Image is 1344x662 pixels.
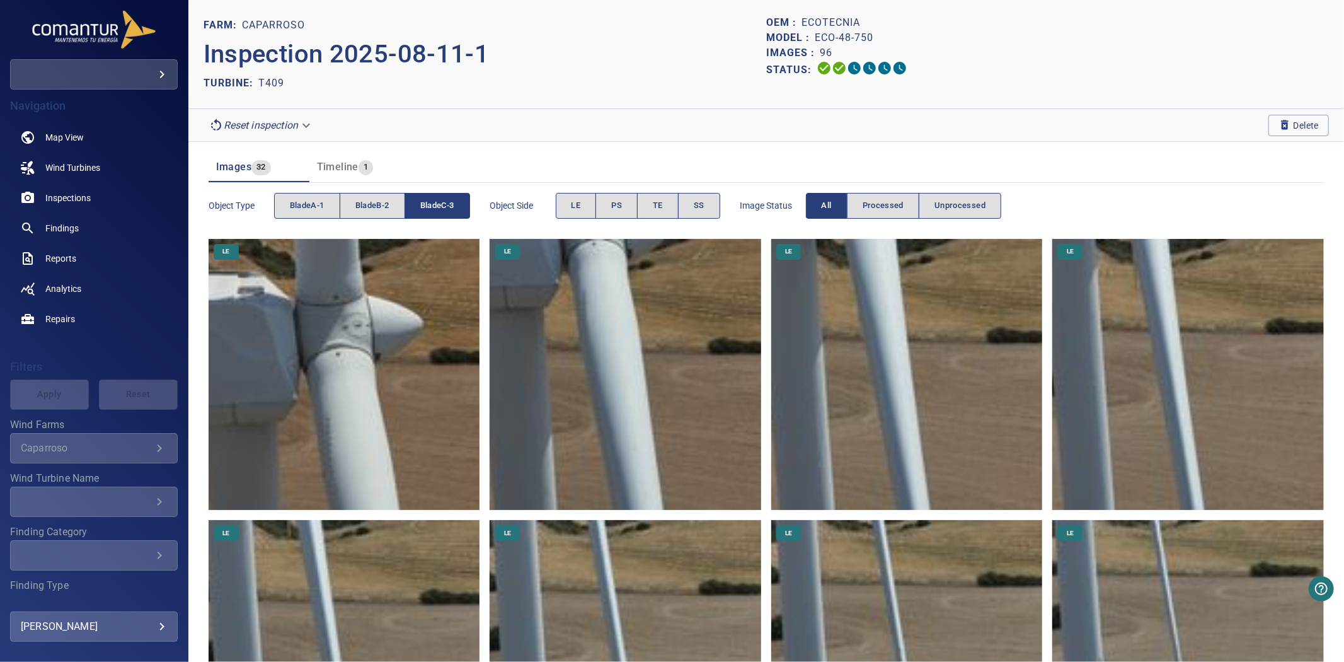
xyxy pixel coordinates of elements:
span: LE [497,247,519,256]
svg: Matching 0% [877,61,892,76]
span: Image Status [740,199,806,212]
label: Finding Type [10,581,178,591]
img: comanturinver-logo [31,10,157,49]
span: Inspections [45,192,91,204]
span: LE [1059,529,1081,538]
p: ecotecnia [801,15,860,30]
p: ECO-48-750 [815,30,873,45]
span: Processed [863,199,904,213]
span: LE [215,529,237,538]
span: bladeB-2 [355,199,389,213]
label: Finding Category [10,527,178,537]
button: Delete [1268,115,1329,136]
a: reports noActive [10,243,178,274]
button: Unprocessed [919,193,1001,219]
p: TURBINE: [204,76,258,91]
span: TE [653,199,663,213]
span: All [822,199,832,213]
svg: Uploading 100% [817,61,832,76]
span: LE [1059,247,1081,256]
p: OEM : [766,15,801,30]
div: comanturinver [10,59,178,90]
span: LE [778,529,800,538]
span: Analytics [45,282,81,295]
span: SS [694,199,704,213]
div: Finding Category [10,540,178,571]
div: Wind Farms [10,433,178,463]
a: repairs noActive [10,304,178,334]
button: PS [595,193,638,219]
span: Reports [45,252,76,265]
span: Unprocessed [934,199,985,213]
div: Wind Turbine Name [10,487,178,517]
span: LE [778,247,800,256]
h4: Filters [10,361,178,373]
span: Wind Turbines [45,161,100,174]
p: Caparroso [242,18,305,33]
p: FARM: [204,18,242,33]
a: analytics noActive [10,274,178,304]
svg: Classification 0% [892,61,907,76]
span: bladeC-3 [420,199,454,213]
a: windturbines noActive [10,153,178,183]
span: Repairs [45,313,75,325]
button: Processed [847,193,919,219]
span: LE [497,529,519,538]
span: 1 [359,160,373,175]
svg: ML Processing 0% [862,61,877,76]
div: objectSide [556,193,720,219]
span: bladeA-1 [290,199,325,213]
span: 32 [251,160,271,175]
span: LE [571,199,581,213]
button: bladeB-2 [340,193,405,219]
a: findings noActive [10,213,178,243]
em: Reset inspection [224,119,298,131]
label: Wind Farms [10,420,178,430]
p: Images : [766,45,820,61]
button: bladeA-1 [274,193,340,219]
p: Status: [766,61,817,79]
p: Inspection 2025-08-11-1 [204,35,766,73]
div: Caparroso [21,442,152,454]
button: All [806,193,847,219]
div: objectType [274,193,470,219]
span: Object type [209,199,274,212]
p: 96 [820,45,832,61]
button: bladeC-3 [405,193,470,219]
a: map noActive [10,122,178,153]
span: Timeline [317,161,359,173]
label: Wind Turbine Name [10,473,178,484]
button: SS [678,193,720,219]
span: Delete [1278,119,1319,132]
span: LE [215,247,237,256]
div: imageStatus [806,193,1002,219]
h4: Navigation [10,100,178,112]
button: LE [556,193,597,219]
button: TE [637,193,679,219]
span: Findings [45,222,79,235]
a: inspections noActive [10,183,178,213]
div: [PERSON_NAME] [21,617,167,637]
span: Images [216,161,251,173]
p: T409 [258,76,284,91]
svg: Selecting 0% [847,61,862,76]
span: Map View [45,131,84,144]
p: Model : [766,30,815,45]
span: PS [611,199,622,213]
span: Object Side [490,199,556,212]
svg: Data Formatted 100% [832,61,847,76]
div: Reset inspection [204,114,318,136]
